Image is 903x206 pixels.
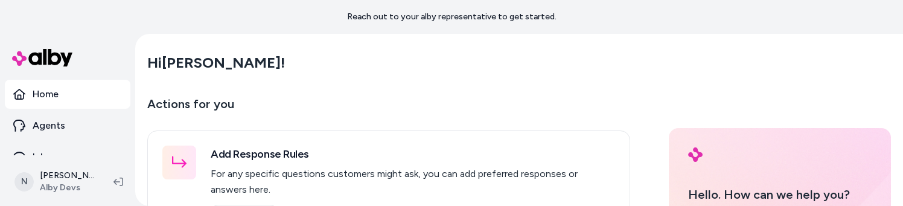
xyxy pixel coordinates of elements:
[33,87,59,101] p: Home
[40,182,94,194] span: Alby Devs
[7,163,104,201] button: N[PERSON_NAME]Alby Devs
[5,143,130,172] a: Inbox
[347,11,557,23] p: Reach out to your alby representative to get started.
[5,111,130,140] a: Agents
[40,170,94,182] p: [PERSON_NAME]
[211,166,615,198] p: For any specific questions customers might ask, you can add preferred responses or answers here.
[147,94,630,123] p: Actions for you
[688,185,872,204] p: Hello. How can we help you?
[5,80,130,109] a: Home
[14,172,34,192] span: N
[688,147,703,162] img: alby Logo
[211,146,615,163] h3: Add Response Rules
[12,49,72,66] img: alby Logo
[33,150,57,164] p: Inbox
[147,54,285,72] h2: Hi [PERSON_NAME] !
[33,118,65,133] p: Agents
